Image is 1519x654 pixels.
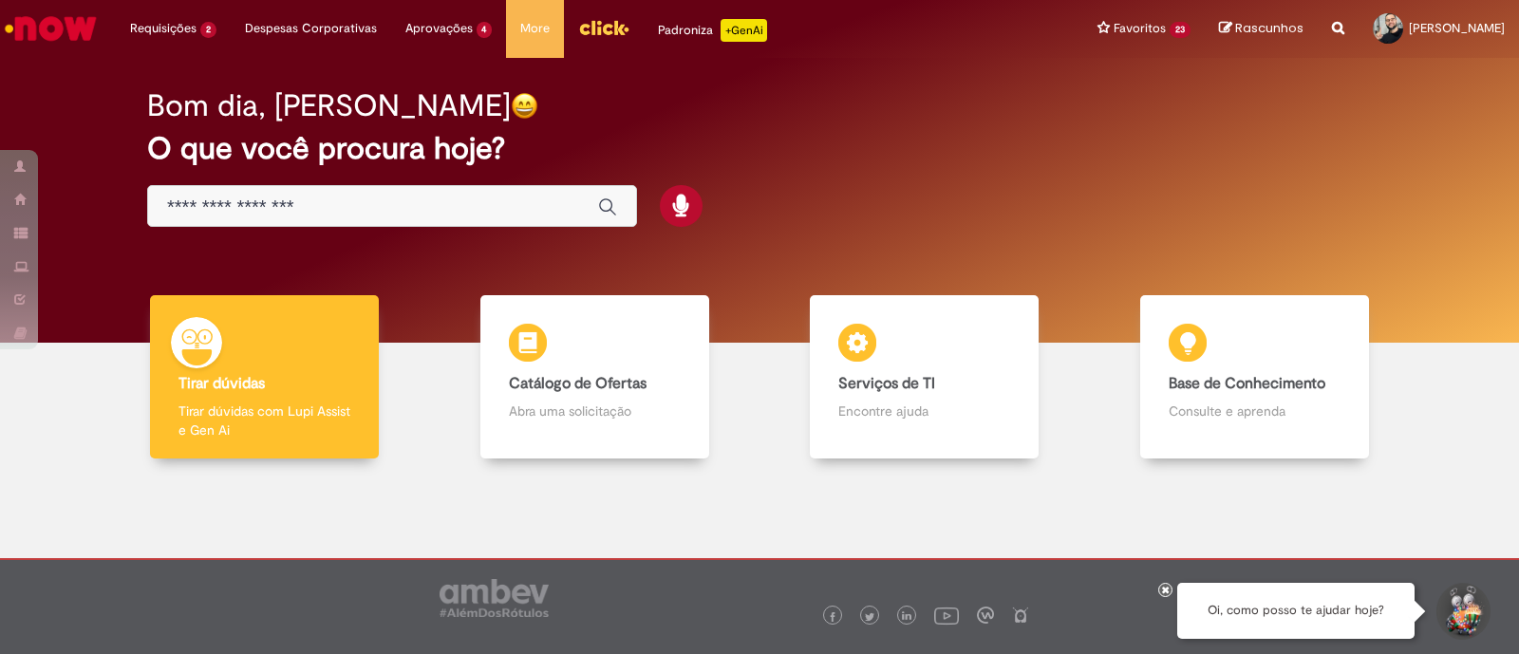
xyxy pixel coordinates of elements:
[902,611,911,623] img: logo_footer_linkedin.png
[838,374,935,393] b: Serviços de TI
[147,89,511,122] h2: Bom dia, [PERSON_NAME]
[1170,22,1191,38] span: 23
[440,579,549,617] img: logo_footer_ambev_rotulo_gray.png
[178,374,265,393] b: Tirar dúvidas
[511,92,538,120] img: happy-face.png
[759,295,1090,459] a: Serviços de TI Encontre ajuda
[1169,402,1341,420] p: Consulte e aprenda
[1090,295,1420,459] a: Base de Conhecimento Consulte e aprenda
[721,19,767,42] p: +GenAi
[405,19,473,38] span: Aprovações
[1219,20,1303,38] a: Rascunhos
[1177,583,1415,639] div: Oi, como posso te ajudar hoje?
[477,22,493,38] span: 4
[245,19,377,38] span: Despesas Corporativas
[147,132,1372,165] h2: O que você procura hoje?
[430,295,760,459] a: Catálogo de Ofertas Abra uma solicitação
[977,607,994,624] img: logo_footer_workplace.png
[509,374,647,393] b: Catálogo de Ofertas
[578,13,629,42] img: click_logo_yellow_360x200.png
[1012,607,1029,624] img: logo_footer_naosei.png
[520,19,550,38] span: More
[509,402,681,420] p: Abra uma solicitação
[658,19,767,42] div: Padroniza
[828,612,837,622] img: logo_footer_facebook.png
[130,19,197,38] span: Requisições
[865,612,874,622] img: logo_footer_twitter.png
[1434,583,1491,640] button: Iniciar Conversa de Suporte
[1114,19,1166,38] span: Favoritos
[200,22,216,38] span: 2
[100,295,430,459] a: Tirar dúvidas Tirar dúvidas com Lupi Assist e Gen Ai
[2,9,100,47] img: ServiceNow
[178,402,350,439] p: Tirar dúvidas com Lupi Assist e Gen Ai
[1169,374,1325,393] b: Base de Conhecimento
[1235,19,1303,37] span: Rascunhos
[934,603,959,627] img: logo_footer_youtube.png
[1409,20,1505,36] span: [PERSON_NAME]
[838,402,1010,420] p: Encontre ajuda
